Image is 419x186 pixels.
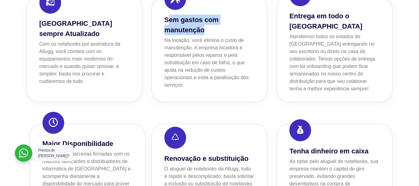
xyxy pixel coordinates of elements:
h3: Sem gastos com manutenção [164,15,255,35]
h3: Tenha dinheiro em caixa [289,146,380,156]
p: Com os notebooks por assinatura da Allugg, você contará com os equipamentos mais modernos do merc... [39,40,130,85]
p: Na locação, você elimina o custo de manutenção. A empresa locadora é responsável pelos reparos e ... [164,37,255,89]
div: Widget de chat [307,107,419,186]
h3: Entrega em todo o [GEOGRAPHIC_DATA] [289,11,380,31]
h3: Renovação e substituição [164,153,255,164]
h3: Maior Disponibilidade [42,138,133,149]
span: Precisa de [PERSON_NAME]? [38,148,69,158]
h3: [GEOGRAPHIC_DATA] sempre Atualizado [39,18,130,39]
iframe: Chat Widget [307,107,419,186]
p: Atendemos todos os estados do [GEOGRAPHIC_DATA] entregando no seu escritório ou direto na casa do... [289,33,380,93]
